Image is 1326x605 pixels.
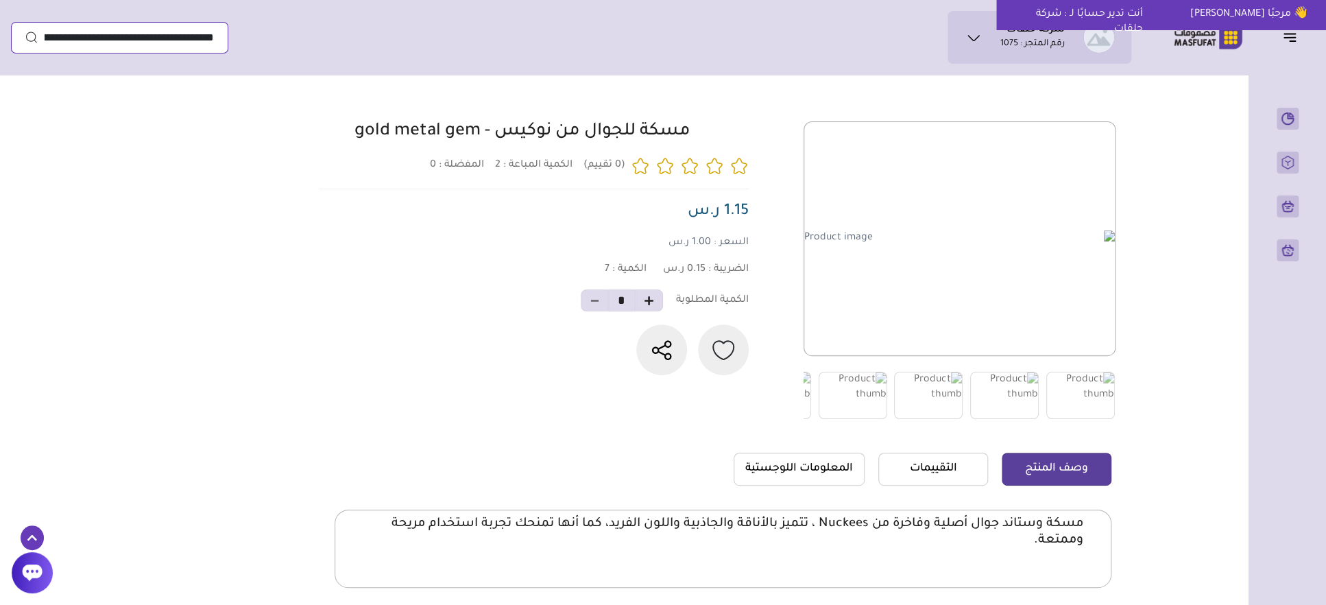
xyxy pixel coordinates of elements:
[439,160,484,171] span: المفضلة :
[1046,372,1115,419] img: Product thumb
[612,264,647,275] span: الكمية :
[668,237,711,248] span: 1.00 ر.س
[503,160,572,171] span: الكمية المباعة :
[894,372,963,419] img: Product thumb
[819,372,887,419] img: Product thumb
[430,160,436,171] span: 0
[1004,7,1153,38] p: أنت تدير حسابًا لـ : شركة حلقات
[605,264,610,275] span: 7
[363,516,1083,549] p: مسكة وستاند جوال أصلية وفاخرة من Nuckees ، تتميز بالأناقة والجاذبية واللون الفريد، كما أنها تمنحك...
[1002,453,1111,486] a: وصف المنتج
[804,230,1115,246] img: Product image
[688,204,749,220] span: 1.15 ر.س
[354,123,690,141] a: مسكة للجوال من نوكيس - gold metal gem
[1000,38,1065,51] p: رقم المتجر : 1075
[970,372,1039,419] img: Product thumb
[734,453,865,486] a: المعلومات اللوجستية
[708,264,749,275] span: الضريبة :
[714,237,749,248] span: السعر :
[676,294,749,307] p: الكمية المطلوبة
[583,159,625,172] p: (0 تقييم)
[495,160,501,171] span: 2
[663,264,706,275] span: 0.15 ر.س
[1180,7,1318,22] p: 👋 مرحبًا [PERSON_NAME]
[878,453,988,486] a: التقييمات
